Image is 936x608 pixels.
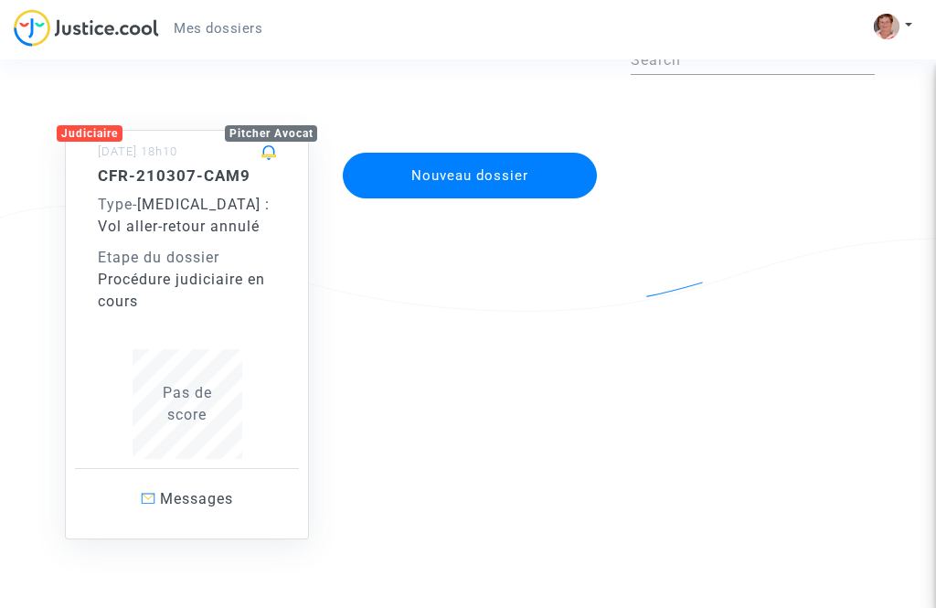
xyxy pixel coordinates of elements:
[159,15,277,42] a: Mes dossiers
[98,247,276,269] div: Etape du dossier
[225,125,318,142] div: Pitcher Avocat
[174,20,262,37] span: Mes dossiers
[98,144,177,158] small: [DATE] 18h10
[163,384,212,423] span: Pas de score
[98,196,137,213] span: -
[98,196,270,235] span: [MEDICAL_DATA] : Vol aller-retour annulé
[874,14,899,39] img: AOh14GgkDXunmS2LfDbXAVP2OHQFFctJh_T_xIlvU9cx5g=s96-c
[14,9,159,47] img: jc-logo.svg
[57,125,122,142] div: Judiciaire
[98,196,133,213] span: Type
[160,490,233,507] span: Messages
[98,166,276,185] h5: CFR-210307-CAM9
[47,93,327,539] a: JudiciairePitcher Avocat[DATE] 18h10CFR-210307-CAM9Type-[MEDICAL_DATA] : Vol aller-retour annuléE...
[98,269,276,313] div: Procédure judiciaire en cours
[341,141,598,158] a: Nouveau dossier
[343,153,596,198] button: Nouveau dossier
[75,468,299,529] a: Messages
